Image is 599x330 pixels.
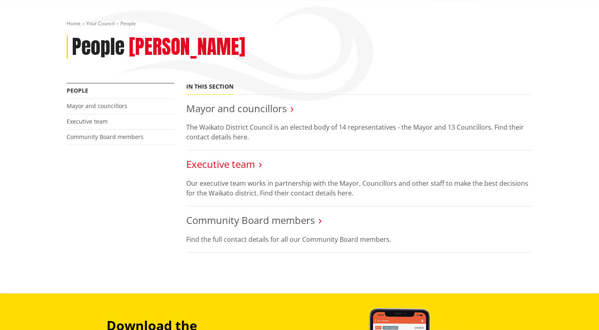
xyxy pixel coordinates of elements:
a: Mayor and councillors [67,102,127,110]
nav: breadcrumb [67,20,533,27]
p: Our executive team works in partnership with the Mayor, Councillors and other staff to make the b... [186,178,533,198]
h1: People [72,35,124,59]
a: Executive team [186,157,255,171]
p: Find the full contact details for all our Community Board members. [186,234,533,244]
a: Community Board members [67,133,144,141]
a: Mayor and councillors [186,102,287,115]
h5: In this section [186,83,233,90]
h2: [PERSON_NAME] [129,35,245,59]
a: Home [67,20,81,27]
iframe: Messenger Launcher [562,296,591,325]
a: Executive team [67,117,108,125]
a: Your Council [86,20,115,27]
a: Community Board members [186,213,315,227]
span: People [120,20,136,27]
p: The Waikato District Council is an elected body of 14 representatives - the Mayor and 13 Councill... [186,122,533,142]
a: People [67,87,88,94]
